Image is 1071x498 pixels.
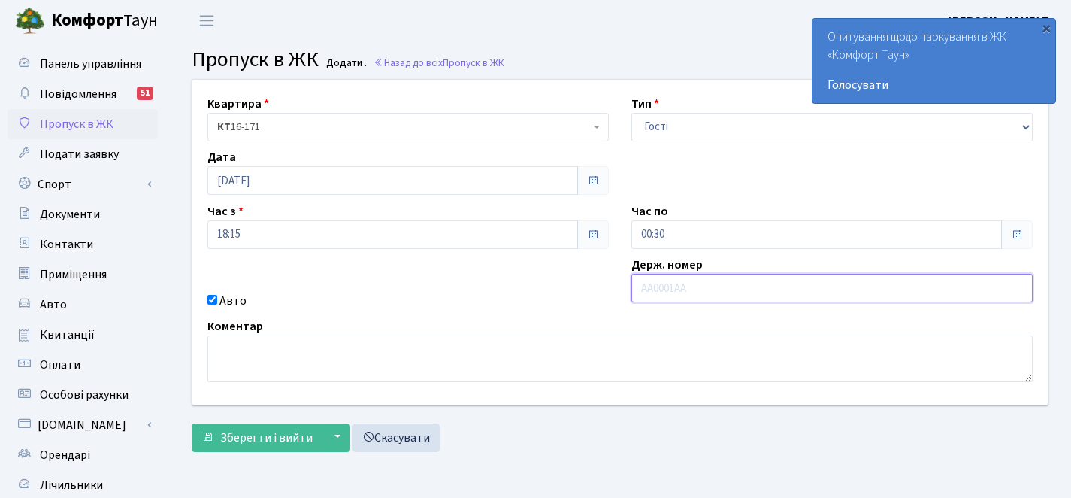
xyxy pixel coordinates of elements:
a: Документи [8,199,158,229]
small: Додати . [323,57,367,70]
label: Дата [207,148,236,166]
a: Пропуск в ЖК [8,109,158,139]
span: Пропуск в ЖК [40,116,113,132]
div: 51 [137,87,153,100]
button: Переключити навігацію [188,8,225,33]
label: Держ. номер [631,256,703,274]
label: Авто [219,292,247,310]
span: Орендарі [40,447,90,463]
div: Опитування щодо паркування в ЖК «Комфорт Таун» [812,19,1055,103]
a: Голосувати [827,76,1040,94]
span: Контакти [40,236,93,253]
a: Орендарі [8,440,158,470]
span: Зберегти і вийти [220,430,313,446]
a: Квитанції [8,320,158,350]
b: [PERSON_NAME] П. [948,13,1053,29]
span: Лічильники [40,477,103,493]
span: Приміщення [40,266,107,283]
a: Повідомлення51 [8,79,158,109]
span: Авто [40,296,67,313]
b: Комфорт [51,8,123,32]
label: Час по [631,202,668,220]
span: Пропуск в ЖК [192,44,319,74]
span: Таун [51,8,158,34]
b: КТ [217,120,231,135]
span: Оплати [40,357,80,373]
span: Панель управління [40,56,141,72]
span: <b>КТ</b>&nbsp;&nbsp;&nbsp;&nbsp;16-171 [217,120,590,135]
a: Назад до всіхПропуск в ЖК [374,56,504,70]
label: Тип [631,95,659,113]
a: Авто [8,290,158,320]
a: Скасувати [352,424,440,452]
a: Спорт [8,169,158,199]
a: Панель управління [8,49,158,79]
span: Пропуск в ЖК [443,56,504,70]
a: [PERSON_NAME] П. [948,12,1053,30]
span: <b>КТ</b>&nbsp;&nbsp;&nbsp;&nbsp;16-171 [207,113,609,141]
a: Приміщення [8,260,158,290]
a: Подати заявку [8,139,158,169]
span: Повідомлення [40,86,116,102]
a: Оплати [8,350,158,380]
a: Контакти [8,229,158,260]
label: Квартира [207,95,269,113]
span: Документи [40,206,100,223]
a: [DOMAIN_NAME] [8,410,158,440]
label: Час з [207,202,244,220]
input: AA0001AA [631,274,1033,302]
span: Подати заявку [40,146,119,162]
img: logo.png [15,6,45,36]
a: Особові рахунки [8,380,158,410]
label: Коментар [207,317,263,336]
button: Зберегти і вийти [192,424,322,452]
span: Особові рахунки [40,387,129,403]
span: Квитанції [40,326,95,343]
div: × [1039,20,1054,35]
